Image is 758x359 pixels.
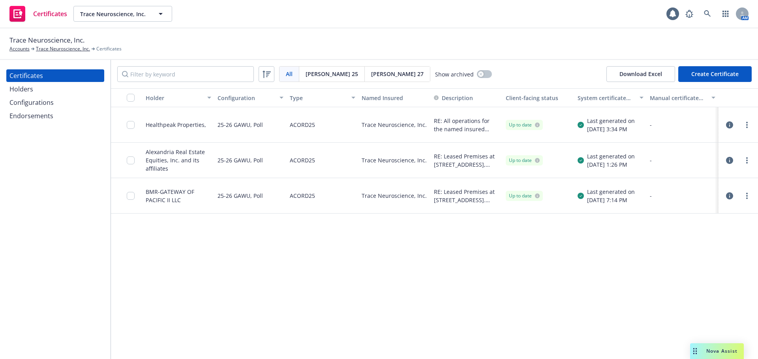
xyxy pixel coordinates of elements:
[6,69,104,82] a: Certificates
[587,117,635,125] div: Last generated on
[509,157,540,164] div: Up to date
[587,125,635,133] div: [DATE] 3:34 PM
[290,112,315,138] div: ACORD25
[434,188,499,204] button: RE: Leased Premises at [STREET_ADDRESS]. BMR-GATEWAY OF PACIFIC II LLC, its service provider (ini...
[9,35,84,45] span: Trace Neuroscience, Inc.
[647,88,719,107] button: Manual certificate last generated
[690,343,744,359] button: Nova Assist
[650,156,715,164] div: -
[718,6,734,22] a: Switch app
[214,88,286,107] button: Configuration
[146,148,211,173] div: Alexandria Real Estate Equities, Inc. and its affiliates
[742,120,752,130] a: more
[117,66,254,82] input: Filter by keyword
[358,107,430,143] div: Trace Neuroscience, Inc.
[509,192,540,199] div: Up to date
[434,117,499,133] button: RE: All operations for the named insured performed. Britannia Biotech Gateway Limited Partnership...
[506,94,571,102] div: Client-facing status
[358,88,430,107] button: Named Insured
[73,6,172,22] button: Trace Neuroscience, Inc.
[6,83,104,95] a: Holders
[127,156,135,164] input: Toggle Row Selected
[362,94,427,102] div: Named Insured
[6,110,104,122] a: Endorsements
[218,183,263,208] div: 25-26 GAWU, Poll
[358,143,430,178] div: Trace Neuroscience, Inc.
[33,11,67,17] span: Certificates
[127,192,135,200] input: Toggle Row Selected
[96,45,122,52] span: Certificates
[650,121,715,129] div: -
[650,192,715,200] div: -
[218,112,263,138] div: 25-26 GAWU, Poll
[286,70,293,78] span: All
[127,121,135,129] input: Toggle Row Selected
[606,66,675,82] button: Download Excel
[509,121,540,128] div: Up to date
[287,88,358,107] button: Type
[290,147,315,173] div: ACORD25
[503,88,574,107] button: Client-facing status
[6,3,70,25] a: Certificates
[678,66,752,82] button: Create Certificate
[290,183,315,208] div: ACORD25
[681,6,697,22] a: Report a Bug
[434,152,499,169] button: RE: Leased Premises at [STREET_ADDRESS], [STREET_ADDRESS][GEOGRAPHIC_DATA][STREET_ADDRESS][STREET...
[146,121,206,129] div: Healthpeak Properties,
[127,94,135,102] input: Select all
[706,348,737,354] span: Nova Assist
[6,96,104,109] a: Configurations
[146,94,203,102] div: Holder
[742,191,752,201] a: more
[587,188,635,196] div: Last generated on
[218,94,274,102] div: Configuration
[435,70,474,78] span: Show archived
[9,69,43,82] div: Certificates
[574,88,646,107] button: System certificate last generated
[143,88,214,107] button: Holder
[9,110,53,122] div: Endorsements
[578,94,634,102] div: System certificate last generated
[9,83,33,95] div: Holders
[690,343,700,359] div: Drag to move
[434,94,473,102] button: Description
[650,94,707,102] div: Manual certificate last generated
[358,178,430,214] div: Trace Neuroscience, Inc.
[80,10,148,18] span: Trace Neuroscience, Inc.
[290,94,347,102] div: Type
[9,96,54,109] div: Configurations
[742,156,752,165] a: more
[36,45,90,52] a: Trace Neuroscience, Inc.
[700,6,715,22] a: Search
[306,70,358,78] span: [PERSON_NAME] 25
[587,152,635,160] div: Last generated on
[9,45,30,52] a: Accounts
[587,160,635,169] div: [DATE] 1:26 PM
[587,196,635,204] div: [DATE] 7:14 PM
[218,147,263,173] div: 25-26 GAWU, Poll
[146,188,211,204] div: BMR-GATEWAY OF PACIFIC II LLC
[371,70,424,78] span: [PERSON_NAME] 27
